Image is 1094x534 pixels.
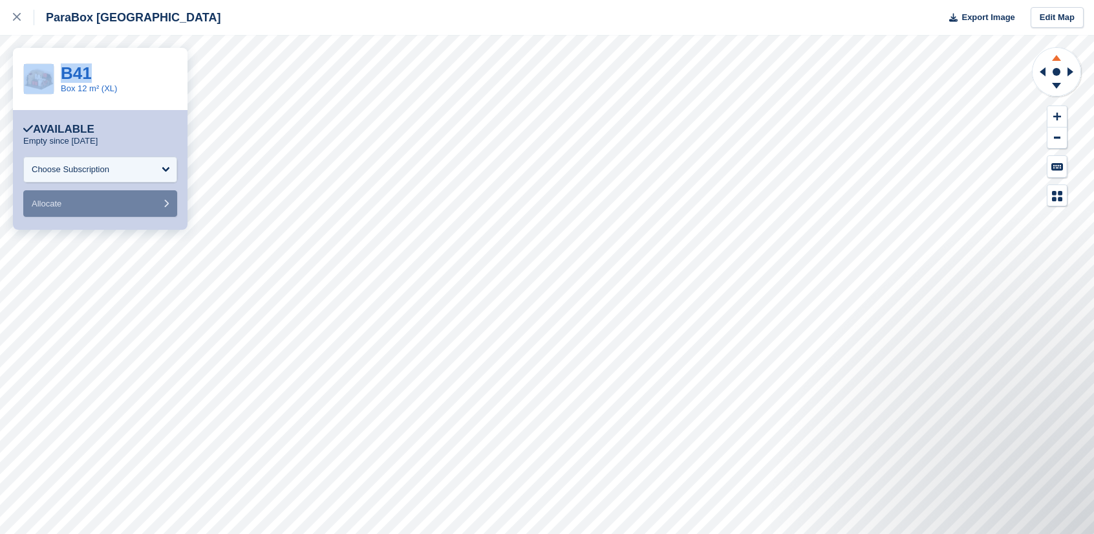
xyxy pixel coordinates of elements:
[23,136,98,146] p: Empty since [DATE]
[24,64,54,94] img: box%20L%2012mq.png
[32,163,109,176] div: Choose Subscription
[61,83,117,93] a: Box 12 m² (XL)
[961,11,1014,24] span: Export Image
[61,63,92,83] a: B41
[34,10,220,25] div: ParaBox [GEOGRAPHIC_DATA]
[23,190,177,217] button: Allocate
[1047,106,1067,128] button: Zoom In
[1047,128,1067,149] button: Zoom Out
[941,7,1015,28] button: Export Image
[23,123,94,136] div: Available
[1047,156,1067,177] button: Keyboard Shortcuts
[1031,7,1084,28] a: Edit Map
[1047,185,1067,206] button: Map Legend
[32,199,61,208] span: Allocate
